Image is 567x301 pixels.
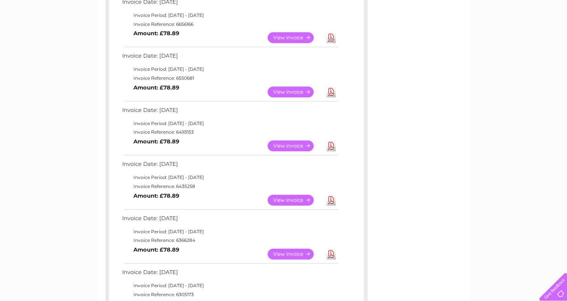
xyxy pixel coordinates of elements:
[454,32,470,37] a: Energy
[120,182,340,191] td: Invoice Reference: 6435258
[120,159,340,173] td: Invoice Date: [DATE]
[120,281,340,290] td: Invoice Period: [DATE] - [DATE]
[107,4,461,36] div: Clear Business is a trading name of Verastar Limited (registered in [GEOGRAPHIC_DATA] No. 3667643...
[326,140,336,151] a: Download
[20,19,58,42] img: logo.png
[133,192,179,199] b: Amount: £78.89
[120,128,340,137] td: Invoice Reference: 6493153
[268,140,323,151] a: View
[120,173,340,182] td: Invoice Period: [DATE] - [DATE]
[326,86,336,97] a: Download
[542,32,560,37] a: Log out
[268,195,323,206] a: View
[120,20,340,29] td: Invoice Reference: 6656166
[120,267,340,281] td: Invoice Date: [DATE]
[326,195,336,206] a: Download
[120,105,340,119] td: Invoice Date: [DATE]
[133,30,179,37] b: Amount: £78.89
[120,74,340,83] td: Invoice Reference: 6550681
[120,236,340,245] td: Invoice Reference: 6366284
[268,86,323,97] a: View
[502,32,513,37] a: Blog
[326,249,336,259] a: Download
[120,213,340,227] td: Invoice Date: [DATE]
[133,84,179,91] b: Amount: £78.89
[120,51,340,65] td: Invoice Date: [DATE]
[268,249,323,259] a: View
[517,32,536,37] a: Contact
[120,290,340,299] td: Invoice Reference: 6305173
[268,32,323,43] a: View
[133,138,179,145] b: Amount: £78.89
[426,4,477,13] a: 0333 014 3131
[475,32,497,37] a: Telecoms
[120,11,340,20] td: Invoice Period: [DATE] - [DATE]
[120,227,340,236] td: Invoice Period: [DATE] - [DATE]
[326,32,336,43] a: Download
[133,246,179,253] b: Amount: £78.89
[435,32,449,37] a: Water
[120,119,340,128] td: Invoice Period: [DATE] - [DATE]
[120,65,340,74] td: Invoice Period: [DATE] - [DATE]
